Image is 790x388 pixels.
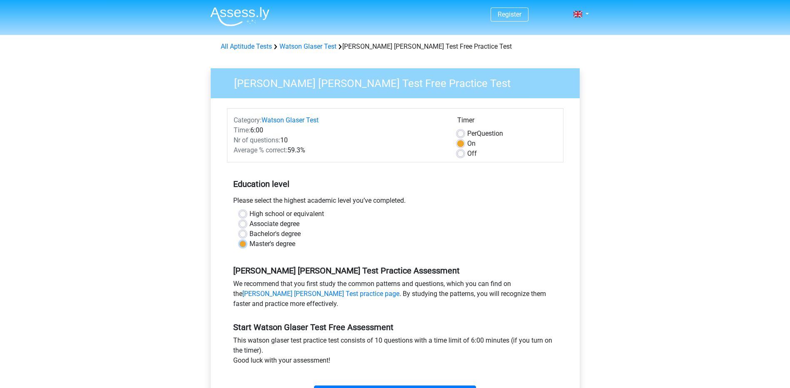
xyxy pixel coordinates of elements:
[233,322,557,332] h5: Start Watson Glaser Test Free Assessment
[249,209,324,219] label: High school or equivalent
[467,129,503,139] label: Question
[467,139,476,149] label: On
[234,126,250,134] span: Time:
[249,219,299,229] label: Associate degree
[227,135,451,145] div: 10
[217,42,573,52] div: [PERSON_NAME] [PERSON_NAME] Test Free Practice Test
[234,146,287,154] span: Average % correct:
[498,10,521,18] a: Register
[227,196,563,209] div: Please select the highest academic level you’ve completed.
[210,7,269,26] img: Assessly
[233,266,557,276] h5: [PERSON_NAME] [PERSON_NAME] Test Practice Assessment
[234,136,280,144] span: Nr of questions:
[227,125,451,135] div: 6:00
[227,336,563,369] div: This watson glaser test practice test consists of 10 questions with a time limit of 6:00 minutes ...
[467,149,477,159] label: Off
[221,42,272,50] a: All Aptitude Tests
[262,116,319,124] a: Watson Glaser Test
[224,74,573,90] h3: [PERSON_NAME] [PERSON_NAME] Test Free Practice Test
[227,279,563,312] div: We recommend that you first study the common patterns and questions, which you can find on the . ...
[242,290,399,298] a: [PERSON_NAME] [PERSON_NAME] Test practice page
[457,115,557,129] div: Timer
[249,229,301,239] label: Bachelor's degree
[279,42,336,50] a: Watson Glaser Test
[249,239,295,249] label: Master's degree
[227,145,451,155] div: 59.3%
[234,116,262,124] span: Category:
[467,129,477,137] span: Per
[233,176,557,192] h5: Education level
